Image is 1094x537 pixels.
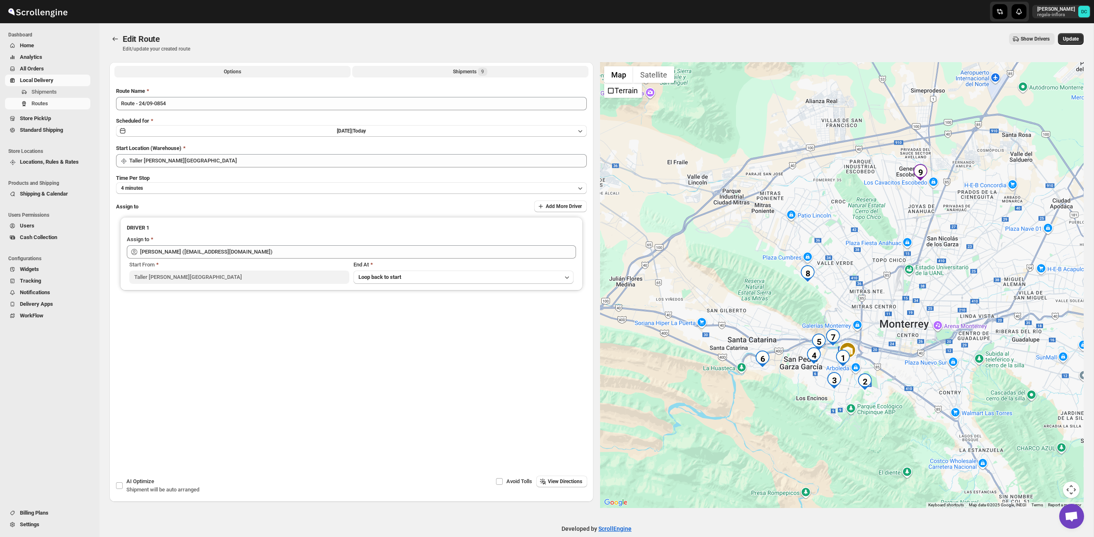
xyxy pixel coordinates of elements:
[5,98,90,109] button: Routes
[31,100,48,106] span: Routes
[546,203,582,210] span: Add More Driver
[116,145,182,151] span: Start Location (Warehouse)
[7,1,69,22] img: ScrollEngine
[358,274,401,280] span: Loop back to start
[506,478,532,484] span: Avoid Tolls
[20,77,53,83] span: Local Delivery
[548,478,582,485] span: View Directions
[116,118,149,124] span: Scheduled for
[20,301,53,307] span: Delivery Apps
[857,373,873,390] div: 2
[5,86,90,98] button: Shipments
[534,201,587,212] button: Add More Driver
[140,245,576,259] input: Search assignee
[20,266,39,272] span: Widgets
[633,66,674,83] button: Show satellite imagery
[20,42,34,48] span: Home
[605,84,641,97] li: Terrain
[1078,6,1090,17] span: DAVID CORONADO
[1063,481,1079,498] button: Map camera controls
[835,350,851,366] div: 1
[20,127,63,133] span: Standard Shipping
[1032,5,1091,18] button: User menu
[5,507,90,519] button: Billing Plans
[1058,33,1084,45] button: Update
[114,66,351,77] button: All Route Options
[604,83,642,98] ul: Show street map
[127,224,576,232] h3: DRIVER 1
[126,486,199,493] span: Shipment will be auto arranged
[116,175,150,181] span: Time Per Stop
[5,287,90,298] button: Notifications
[116,125,587,137] button: [DATE]|Today
[799,265,816,282] div: 8
[5,156,90,168] button: Locations, Rules & Rates
[353,271,574,284] button: Loop back to start
[1031,503,1043,507] a: Terms (opens in new tab)
[602,497,629,508] img: Google
[127,235,149,244] div: Assign to
[1081,9,1087,15] text: DC
[353,128,366,134] span: Today
[826,372,842,389] div: 3
[20,54,42,60] span: Analytics
[109,80,593,394] div: All Route Options
[598,525,632,532] a: ScrollEngine
[20,521,39,527] span: Settings
[602,497,629,508] a: Open this area in Google Maps (opens a new window)
[20,234,57,240] span: Cash Collection
[912,164,929,181] div: 9
[31,89,57,95] span: Shipments
[5,40,90,51] button: Home
[811,334,827,350] div: 5
[5,264,90,275] button: Widgets
[20,278,41,284] span: Tracking
[5,275,90,287] button: Tracking
[536,476,587,487] button: View Directions
[825,329,841,346] div: 7
[1037,6,1075,12] p: [PERSON_NAME]
[5,51,90,63] button: Analytics
[1009,33,1055,45] button: Show Drivers
[8,180,94,186] span: Products and Shipping
[20,191,68,197] span: Shipping & Calendar
[116,182,587,194] button: 4 minutes
[116,88,145,94] span: Route Name
[5,220,90,232] button: Users
[123,34,160,44] span: Edit Route
[116,97,587,110] input: Eg: Bengaluru Route
[615,86,638,95] label: Terrain
[20,159,79,165] span: Locations, Rules & Rates
[337,128,353,134] span: [DATE] |
[5,310,90,322] button: WorkFlow
[928,502,964,508] button: Keyboard shortcuts
[5,63,90,75] button: All Orders
[109,33,121,45] button: Routes
[481,68,484,75] span: 9
[20,223,34,229] span: Users
[121,185,143,191] span: 4 minutes
[969,503,1026,507] span: Map data ©2025 Google, INEGI
[1059,504,1084,529] div: Open chat
[8,255,94,262] span: Configurations
[129,154,587,167] input: Search location
[224,68,241,75] span: Options
[20,289,50,295] span: Notifications
[1037,12,1075,17] p: regala-inflora
[8,148,94,155] span: Store Locations
[352,66,588,77] button: Selected Shipments
[20,510,48,516] span: Billing Plans
[754,351,771,367] div: 6
[20,65,44,72] span: All Orders
[1048,503,1081,507] a: Report a map error
[20,115,51,121] span: Store PickUp
[8,31,94,38] span: Dashboard
[20,312,44,319] span: WorkFlow
[604,66,633,83] button: Show street map
[453,68,487,76] div: Shipments
[1021,36,1050,42] span: Show Drivers
[353,261,574,269] div: End At
[129,261,155,268] span: Start From
[126,478,154,484] span: AI Optimize
[5,519,90,530] button: Settings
